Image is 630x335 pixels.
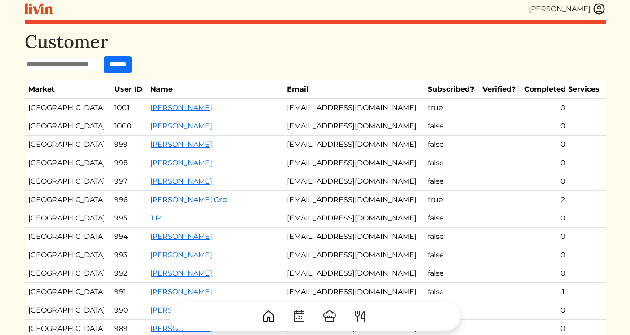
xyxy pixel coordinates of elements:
[25,283,111,301] td: [GEOGRAPHIC_DATA]
[283,228,424,246] td: [EMAIL_ADDRESS][DOMAIN_NAME]
[25,80,111,99] th: Market
[521,154,605,172] td: 0
[283,117,424,136] td: [EMAIL_ADDRESS][DOMAIN_NAME]
[150,122,212,130] a: [PERSON_NAME]
[111,136,147,154] td: 999
[592,2,606,16] img: user_account-e6e16d2ec92f44fc35f99ef0dc9cddf60790bfa021a6ecb1c896eb5d2907b31c.svg
[150,103,212,112] a: [PERSON_NAME]
[111,99,147,117] td: 1001
[521,283,605,301] td: 1
[25,3,53,14] img: livin-logo-a0d97d1a881af30f6274990eb6222085a2533c92bbd1e4f22c21b4f0d0e3210c.svg
[283,154,424,172] td: [EMAIL_ADDRESS][DOMAIN_NAME]
[25,228,111,246] td: [GEOGRAPHIC_DATA]
[521,228,605,246] td: 0
[25,172,111,191] td: [GEOGRAPHIC_DATA]
[25,264,111,283] td: [GEOGRAPHIC_DATA]
[424,228,479,246] td: false
[25,154,111,172] td: [GEOGRAPHIC_DATA]
[111,264,147,283] td: 992
[283,172,424,191] td: [EMAIL_ADDRESS][DOMAIN_NAME]
[25,99,111,117] td: [GEOGRAPHIC_DATA]
[25,209,111,228] td: [GEOGRAPHIC_DATA]
[479,80,521,99] th: Verified?
[25,31,606,53] h1: Customer
[424,136,479,154] td: false
[424,154,479,172] td: false
[283,209,424,228] td: [EMAIL_ADDRESS][DOMAIN_NAME]
[283,283,424,301] td: [EMAIL_ADDRESS][DOMAIN_NAME]
[283,264,424,283] td: [EMAIL_ADDRESS][DOMAIN_NAME]
[283,80,424,99] th: Email
[147,80,283,99] th: Name
[25,117,111,136] td: [GEOGRAPHIC_DATA]
[424,246,479,264] td: false
[353,309,367,323] img: ForkKnife-55491504ffdb50bab0c1e09e7649658475375261d09fd45db06cec23bce548bf.svg
[111,283,147,301] td: 991
[521,172,605,191] td: 0
[424,191,479,209] td: true
[283,136,424,154] td: [EMAIL_ADDRESS][DOMAIN_NAME]
[283,246,424,264] td: [EMAIL_ADDRESS][DOMAIN_NAME]
[150,251,212,259] a: [PERSON_NAME]
[25,191,111,209] td: [GEOGRAPHIC_DATA]
[424,283,479,301] td: false
[521,209,605,228] td: 0
[424,99,479,117] td: true
[25,136,111,154] td: [GEOGRAPHIC_DATA]
[521,264,605,283] td: 0
[424,80,479,99] th: Subscribed?
[150,159,212,167] a: [PERSON_NAME]
[521,246,605,264] td: 0
[521,80,605,99] th: Completed Services
[150,232,212,241] a: [PERSON_NAME]
[424,172,479,191] td: false
[322,309,337,323] img: ChefHat-a374fb509e4f37eb0702ca99f5f64f3b6956810f32a249b33092029f8484b388.svg
[521,136,605,154] td: 0
[150,140,212,149] a: [PERSON_NAME]
[521,117,605,136] td: 0
[261,309,276,323] img: House-9bf13187bcbb5817f509fe5e7408150f90897510c4275e13d0d5fca38e0b5951.svg
[283,191,424,209] td: [EMAIL_ADDRESS][DOMAIN_NAME]
[424,209,479,228] td: false
[111,172,147,191] td: 997
[111,80,147,99] th: User ID
[283,99,424,117] td: [EMAIL_ADDRESS][DOMAIN_NAME]
[111,191,147,209] td: 996
[25,246,111,264] td: [GEOGRAPHIC_DATA]
[111,246,147,264] td: 993
[150,195,227,204] a: [PERSON_NAME] Org
[111,228,147,246] td: 994
[150,287,212,296] a: [PERSON_NAME]
[521,99,605,117] td: 0
[150,214,161,222] a: J P
[529,4,591,14] div: [PERSON_NAME]
[424,264,479,283] td: false
[111,117,147,136] td: 1000
[111,154,147,172] td: 998
[424,117,479,136] td: false
[150,177,212,185] a: [PERSON_NAME]
[292,309,306,323] img: CalendarDots-5bcf9d9080389f2a281d69619e1c85352834be518fbc73d9501aef674afc0d57.svg
[111,209,147,228] td: 995
[521,191,605,209] td: 2
[150,269,212,278] a: [PERSON_NAME]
